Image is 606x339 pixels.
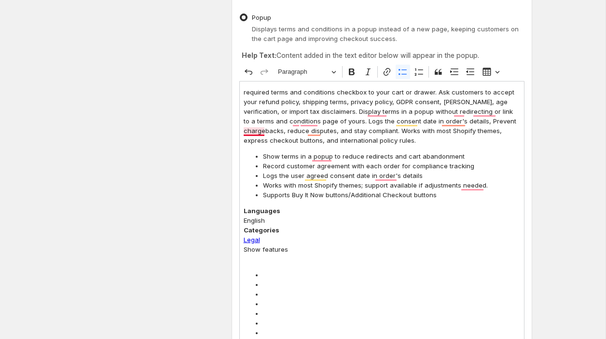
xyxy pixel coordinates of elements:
p: English [244,216,520,225]
strong: Languages [244,207,280,215]
span: Show terms in a popup to reduce redirects and cart abandonment [263,151,520,161]
span: Logs the user agreed consent date in order's details [263,171,520,180]
strong: Help Text: [242,51,276,59]
p: Show features [244,244,520,254]
div: Editor toolbar [239,63,524,81]
button: Paragraph, Heading [274,65,340,80]
span: Supports Buy It Now buttons/Additional Checkout buttons [263,190,520,200]
span: Works with most Shopify themes; support available if adjustments needed. [263,180,520,190]
p: required terms and conditions checkbox to your cart or drawer. Ask customers to accept your refun... [244,87,520,145]
a: Legal [244,236,260,244]
span: Paragraph [278,66,328,78]
span: Popup [252,14,271,21]
span: Displays terms and conditions in a popup instead of a new page, keeping customers on the cart pag... [252,25,519,42]
span: Record customer agreement with each order for compliance tracking [263,161,520,171]
p: Content added in the text editor below will appear in the popup. [242,51,522,60]
strong: Categories [244,226,279,234]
